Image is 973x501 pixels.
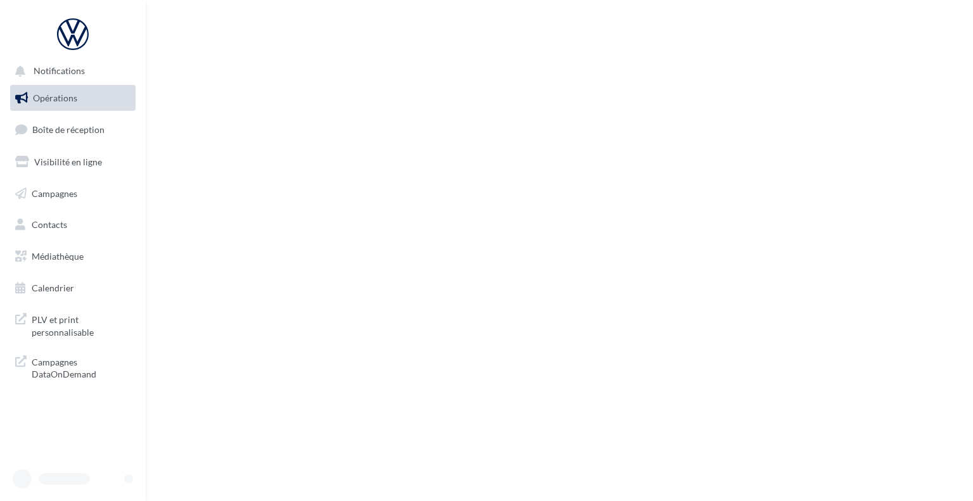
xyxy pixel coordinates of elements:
[32,353,130,381] span: Campagnes DataOnDemand
[8,275,138,301] a: Calendrier
[34,66,85,77] span: Notifications
[8,149,138,175] a: Visibilité en ligne
[32,311,130,338] span: PLV et print personnalisable
[8,348,138,386] a: Campagnes DataOnDemand
[32,282,74,293] span: Calendrier
[8,116,138,143] a: Boîte de réception
[8,85,138,111] a: Opérations
[8,243,138,270] a: Médiathèque
[33,92,77,103] span: Opérations
[32,124,105,135] span: Boîte de réception
[8,306,138,343] a: PLV et print personnalisable
[8,181,138,207] a: Campagnes
[32,187,77,198] span: Campagnes
[34,156,102,167] span: Visibilité en ligne
[8,212,138,238] a: Contacts
[32,219,67,230] span: Contacts
[32,251,84,262] span: Médiathèque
